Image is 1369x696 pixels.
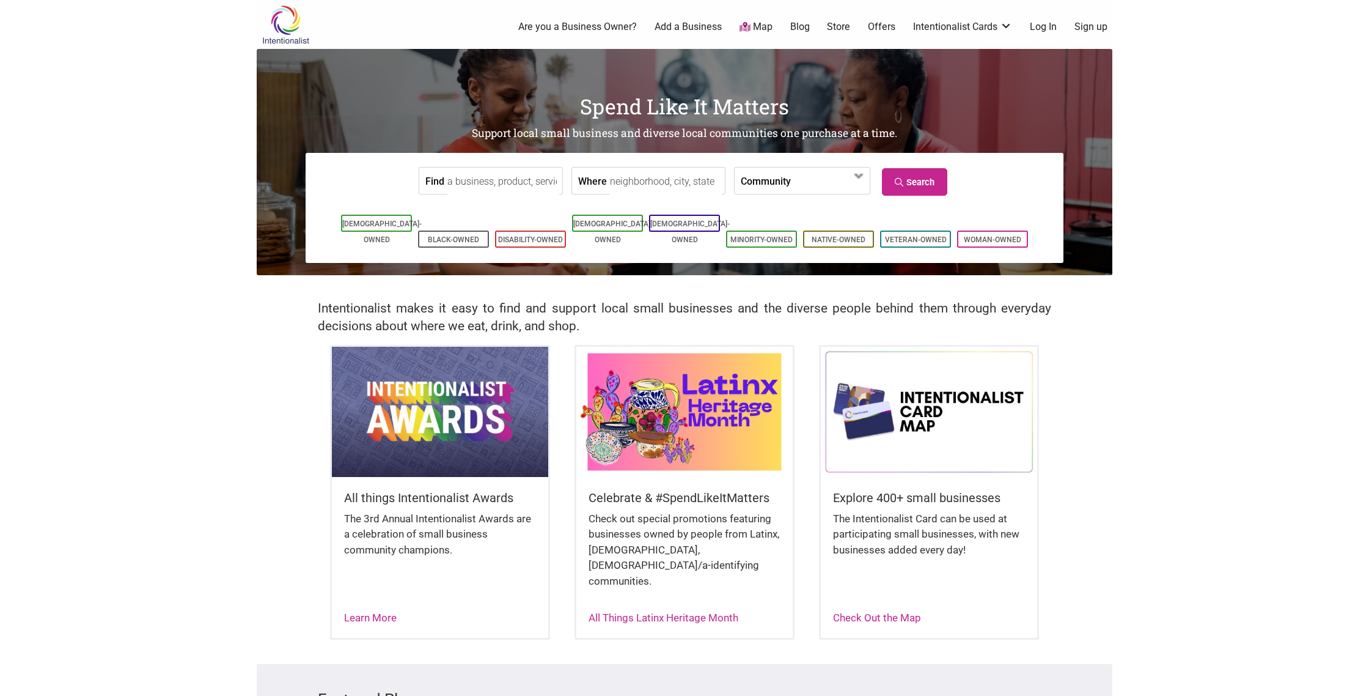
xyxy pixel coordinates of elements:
h2: Support local small business and diverse local communities one purchase at a time. [257,126,1112,141]
h2: Intentionalist makes it easy to find and support local small businesses and the diverse people be... [318,300,1051,335]
a: Intentionalist Cards [913,20,1012,34]
a: Learn More [344,612,397,624]
a: [DEMOGRAPHIC_DATA]-Owned [573,220,653,244]
h5: Explore 400+ small businesses [833,489,1025,506]
a: Log In [1030,20,1057,34]
label: Find [425,168,444,194]
a: Map [740,20,773,34]
a: Disability-Owned [498,235,563,244]
h5: Celebrate & #SpendLikeItMatters [589,489,780,506]
a: Add a Business [655,20,722,34]
a: Store [827,20,850,34]
img: Intentionalist [257,5,315,45]
a: Woman-Owned [964,235,1021,244]
div: The Intentionalist Card can be used at participating small businesses, with new businesses added ... [833,511,1025,571]
div: The 3rd Annual Intentionalist Awards are a celebration of small business community champions. [344,511,536,571]
a: Black-Owned [428,235,479,244]
a: Are you a Business Owner? [518,20,637,34]
div: Check out special promotions featuring businesses owned by people from Latinx, [DEMOGRAPHIC_DATA]... [589,511,780,602]
a: Offers [868,20,895,34]
a: Search [882,168,947,196]
a: All Things Latinx Heritage Month [589,612,738,624]
img: Latinx / Hispanic Heritage Month [576,347,793,476]
a: Minority-Owned [730,235,793,244]
input: a business, product, service [447,168,559,195]
a: Check Out the Map [833,612,921,624]
img: Intentionalist Card Map [821,347,1037,476]
a: Blog [790,20,810,34]
label: Community [741,168,791,194]
a: [DEMOGRAPHIC_DATA]-Owned [342,220,422,244]
input: neighborhood, city, state [610,168,722,195]
a: Native-Owned [812,235,865,244]
h5: All things Intentionalist Awards [344,489,536,506]
label: Where [578,168,607,194]
a: Sign up [1074,20,1107,34]
a: [DEMOGRAPHIC_DATA]-Owned [650,220,730,244]
img: Intentionalist Awards [332,347,548,476]
a: Veteran-Owned [885,235,947,244]
h1: Spend Like It Matters [257,92,1112,121]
